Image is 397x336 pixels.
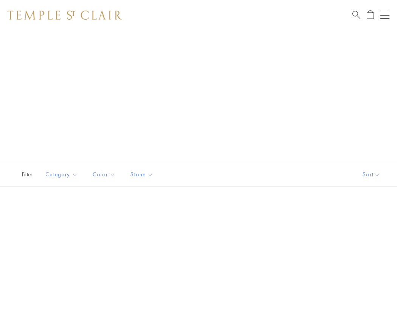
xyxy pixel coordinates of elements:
[380,11,389,20] button: Open navigation
[8,11,122,20] img: Temple St. Clair
[346,163,397,186] button: Show sort by
[352,10,360,20] a: Search
[89,170,121,179] span: Color
[367,10,374,20] a: Open Shopping Bag
[127,170,159,179] span: Stone
[87,166,121,183] button: Color
[125,166,159,183] button: Stone
[42,170,83,179] span: Category
[40,166,83,183] button: Category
